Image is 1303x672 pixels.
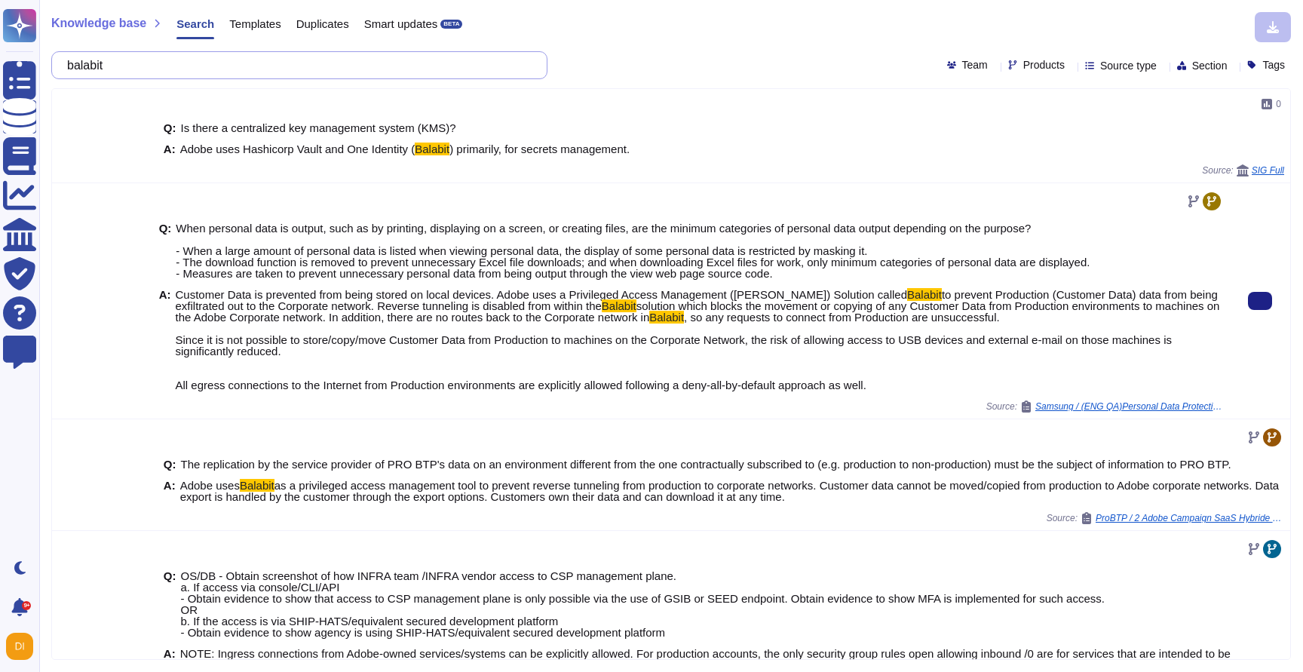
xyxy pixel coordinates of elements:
[1276,100,1281,109] span: 0
[164,459,176,470] b: Q:
[176,18,214,29] span: Search
[181,458,1231,471] span: The replication by the service provider of PRO BTP's data on an environment different from the on...
[181,569,1105,639] span: OS/DB - Obtain screenshot of how INFRA team /INFRA vendor access to CSP management plane. a. If a...
[181,121,456,134] span: Is there a centralized key management system (KMS)?
[1100,60,1157,71] span: Source type
[180,479,1280,503] span: as a privileged access management tool to prevent reverse tunneling from production to corporate ...
[364,18,438,29] span: Smart updates
[1262,60,1285,70] span: Tags
[164,480,176,502] b: A:
[176,299,1220,324] span: solution which blocks the movement or copying of any Customer Data from Production environments t...
[229,18,281,29] span: Templates
[164,570,176,638] b: Q:
[986,400,1224,413] span: Source:
[1192,60,1228,71] span: Section
[1035,402,1224,411] span: Samsung / (ENG QA)Personal Data Protection Standard Checklist v1.0
[649,311,684,324] mark: Balabit
[449,143,630,155] span: ) primarily, for secrets management.
[440,20,462,29] div: BETA
[176,288,907,301] span: Customer Data is prevented from being stored on local devices. Adobe uses a Privileged Access Man...
[176,288,1218,312] span: to prevent Production (Customer Data) data from being exfiltrated out to the Corporate network. R...
[962,60,988,70] span: Team
[176,222,1090,280] span: When personal data is output, such as by printing, displaying on a screen, or creating files, are...
[1202,164,1284,176] span: Source:
[22,601,31,610] div: 9+
[1047,512,1284,524] span: Source:
[51,17,146,29] span: Knowledge base
[1023,60,1065,70] span: Products
[176,311,1172,391] span: , so any requests to connect from Production are unsuccessful. Since it is not possible to store/...
[1252,166,1284,175] span: SIG Full
[3,630,44,663] button: user
[164,122,176,133] b: Q:
[180,143,415,155] span: Adobe uses Hashicorp Vault and One Identity (
[907,288,942,301] mark: Balabit
[1096,514,1284,523] span: ProBTP / 2 Adobe Campaign SaaS Hybride Exigences SSI en anglais
[159,222,172,279] b: Q:
[415,143,449,155] mark: Balabit
[159,289,171,391] b: A:
[6,633,33,660] img: user
[602,299,636,312] mark: Balabit
[60,52,532,78] input: Search a question or template...
[296,18,349,29] span: Duplicates
[164,143,176,155] b: A:
[180,479,240,492] span: Adobe uses
[240,479,274,492] mark: Balabit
